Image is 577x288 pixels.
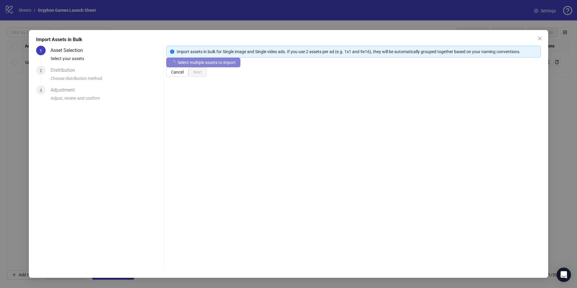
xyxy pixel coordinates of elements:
div: Select your assets [50,55,161,65]
button: Next [188,67,207,77]
div: Open Intercom Messenger [557,268,571,282]
span: 2 [40,68,42,73]
button: Select multiple assets to import [166,58,240,67]
span: info-circle [170,50,174,54]
span: Select multiple assets to import [178,60,236,65]
span: Cancel [171,70,184,74]
div: Choose distribution method [50,75,161,85]
span: close [537,36,542,41]
div: Asset Selection [50,46,88,55]
button: Cancel [166,67,188,77]
div: Distribution [50,65,80,75]
div: Import Assets in Bulk [36,36,541,43]
span: 1 [40,48,42,53]
div: Adjustment [50,85,80,95]
button: Close [535,34,545,43]
div: Import assets in bulk for Single image and Single video ads. If you use 2 assets per ad (e.g. 1x1... [177,48,537,55]
span: 3 [40,88,42,93]
div: Adjust, review and confirm [50,95,161,105]
span: loading [171,60,175,65]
